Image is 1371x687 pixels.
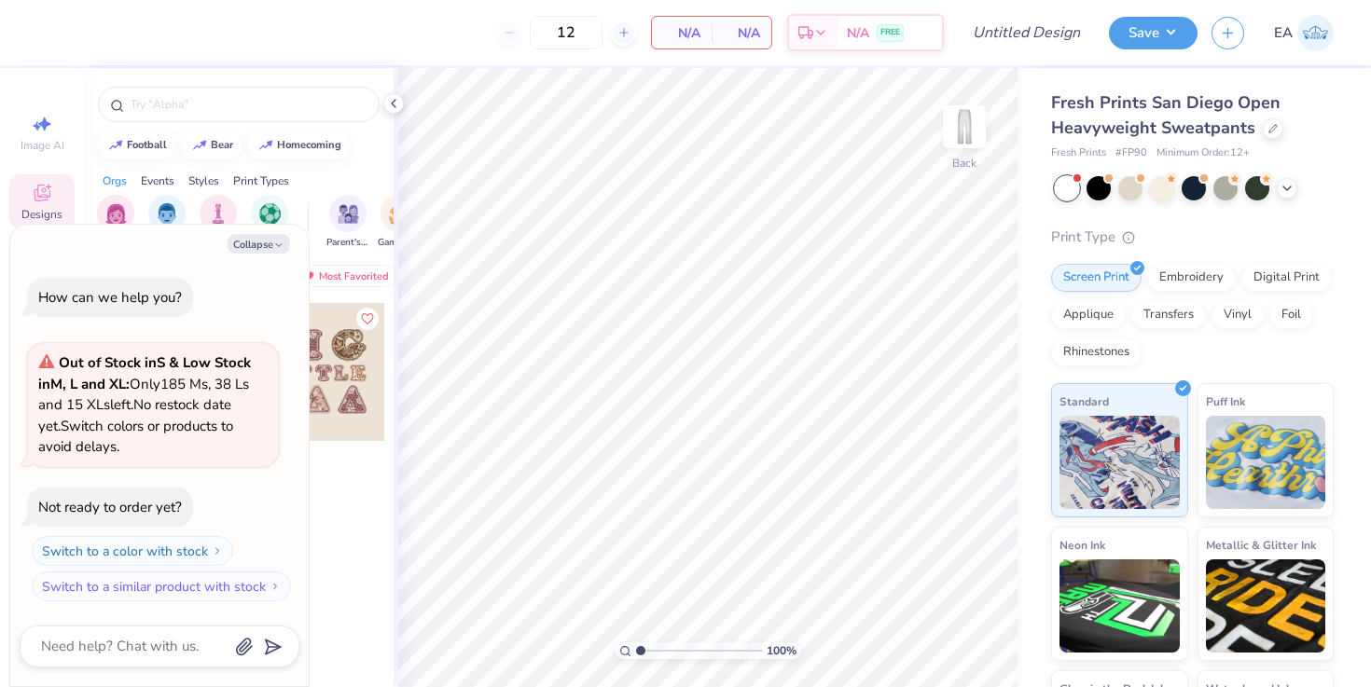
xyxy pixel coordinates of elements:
[326,195,369,250] div: filter for Parent's Weekend
[663,23,700,43] span: N/A
[97,195,134,250] div: filter for Sorority
[1274,22,1293,44] span: EA
[211,140,233,150] div: bear
[1269,301,1313,329] div: Foil
[338,203,359,225] img: Parent's Weekend Image
[38,498,182,516] div: Not ready to order yet?
[1206,416,1326,509] img: Puff Ink
[146,195,188,250] button: filter button
[38,353,251,393] strong: & Low Stock in M, L and XL :
[146,195,188,250] div: filter for Fraternity
[1051,145,1106,161] span: Fresh Prints
[212,545,223,556] img: Switch to a color with stock
[157,203,177,225] img: Fraternity Image
[141,172,174,189] div: Events
[127,140,167,150] div: football
[378,195,421,250] div: filter for Game Day
[233,172,289,189] div: Print Types
[1212,301,1264,329] div: Vinyl
[192,140,207,151] img: trend_line.gif
[228,234,290,254] button: Collapse
[258,140,273,151] img: trend_line.gif
[21,138,64,153] span: Image AI
[248,131,350,159] button: homecoming
[59,353,169,372] strong: Out of Stock in S
[182,131,242,159] button: bear
[1147,264,1236,292] div: Embroidery
[723,23,760,43] span: N/A
[105,203,127,225] img: Sorority Image
[1115,145,1147,161] span: # FP90
[1131,301,1206,329] div: Transfers
[326,195,369,250] button: filter button
[1059,535,1105,555] span: Neon Ink
[208,203,228,225] img: Club Image
[270,581,281,592] img: Switch to a similar product with stock
[251,195,288,250] button: filter button
[1051,227,1334,248] div: Print Type
[326,236,369,250] span: Parent's Weekend
[1156,145,1250,161] span: Minimum Order: 12 +
[200,195,237,250] button: filter button
[946,108,983,145] img: Back
[200,195,237,250] div: filter for Club
[98,131,175,159] button: football
[847,23,869,43] span: N/A
[1059,416,1180,509] img: Standard
[880,26,900,39] span: FREE
[356,308,379,330] button: Like
[292,265,397,287] div: Most Favorited
[103,172,127,189] div: Orgs
[1051,91,1281,139] span: Fresh Prints San Diego Open Heavyweight Sweatpants
[958,14,1095,51] input: Untitled Design
[1051,264,1142,292] div: Screen Print
[1206,559,1326,653] img: Metallic & Glitter Ink
[1241,264,1332,292] div: Digital Print
[378,195,421,250] button: filter button
[21,207,62,222] span: Designs
[1274,15,1334,51] a: EA
[389,203,410,225] img: Game Day Image
[767,642,796,659] span: 100 %
[259,203,281,225] img: Sports Image
[38,353,251,456] span: Only 185 Ms, 38 Ls and 15 XLs left. Switch colors or products to avoid delays.
[97,195,134,250] button: filter button
[1206,535,1316,555] span: Metallic & Glitter Ink
[952,155,976,172] div: Back
[108,140,123,151] img: trend_line.gif
[188,172,219,189] div: Styles
[38,395,231,435] span: No restock date yet.
[1297,15,1334,51] img: Ebony Acosta
[1051,301,1126,329] div: Applique
[1059,559,1180,653] img: Neon Ink
[1206,392,1245,411] span: Puff Ink
[378,236,421,250] span: Game Day
[1059,392,1109,411] span: Standard
[251,195,288,250] div: filter for Sports
[1109,17,1198,49] button: Save
[129,95,367,114] input: Try "Alpha"
[277,140,341,150] div: homecoming
[530,16,602,49] input: – –
[38,288,182,307] div: How can we help you?
[1051,338,1142,366] div: Rhinestones
[32,571,291,601] button: Switch to a similar product with stock
[32,536,233,566] button: Switch to a color with stock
